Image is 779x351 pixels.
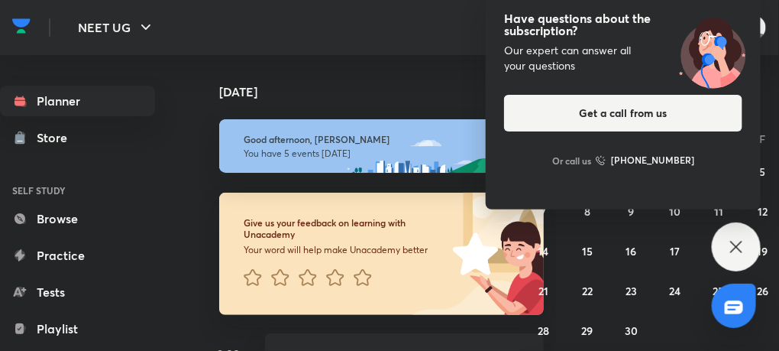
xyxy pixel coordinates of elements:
h6: Give us your feedback on learning with Unacademy [244,217,453,241]
button: September 17, 2025 [663,239,687,263]
button: September 30, 2025 [619,318,644,343]
abbr: September 24, 2025 [669,284,680,298]
h6: Good afternoon, [PERSON_NAME] [244,134,519,145]
abbr: September 10, 2025 [669,204,680,219]
button: September 16, 2025 [619,239,644,263]
button: September 10, 2025 [663,199,687,223]
p: Or call us [552,154,591,167]
button: September 5, 2025 [751,159,775,184]
button: September 8, 2025 [575,199,600,223]
button: September 25, 2025 [706,278,731,303]
div: Store [37,128,76,147]
h4: [DATE] [219,86,559,98]
a: [PHONE_NUMBER] [596,153,694,168]
button: September 9, 2025 [619,199,644,223]
abbr: September 28, 2025 [538,323,549,338]
abbr: September 21, 2025 [538,284,548,298]
img: feedback_image [401,193,544,315]
button: September 15, 2025 [575,239,600,263]
abbr: September 26, 2025 [757,284,768,298]
h6: [PHONE_NUMBER] [611,153,694,168]
abbr: September 18, 2025 [713,244,724,258]
img: Company Logo [12,15,31,37]
img: ttu_illustration_new.svg [664,12,761,89]
button: September 7, 2025 [532,199,556,223]
abbr: September 23, 2025 [625,284,637,298]
img: afternoon [219,119,544,173]
button: NEET UG [69,12,164,43]
h4: Have questions about the subscription? [504,12,742,37]
button: September 21, 2025 [532,278,556,303]
p: You have 5 events [DATE] [244,148,519,160]
abbr: September 11, 2025 [714,204,723,219]
abbr: September 16, 2025 [626,244,637,258]
abbr: September 5, 2025 [760,164,766,179]
button: September 18, 2025 [706,239,731,263]
button: September 24, 2025 [663,278,687,303]
button: September 28, 2025 [532,318,556,343]
button: September 29, 2025 [575,318,600,343]
button: September 19, 2025 [751,239,775,263]
abbr: September 14, 2025 [538,244,549,258]
a: Company Logo [12,15,31,41]
button: September 11, 2025 [706,199,731,223]
abbr: September 29, 2025 [582,323,593,338]
button: September 23, 2025 [619,278,644,303]
button: September 26, 2025 [751,278,775,303]
abbr: September 22, 2025 [582,284,593,298]
abbr: September 7, 2025 [541,204,546,219]
abbr: September 17, 2025 [670,244,680,258]
abbr: Friday [760,132,766,146]
abbr: September 8, 2025 [584,204,590,219]
button: September 12, 2025 [751,199,775,223]
abbr: September 12, 2025 [758,204,768,219]
p: Your word will help make Unacademy better [244,244,453,256]
button: Get a call from us [504,95,742,132]
abbr: September 25, 2025 [713,284,725,298]
abbr: September 19, 2025 [758,244,768,258]
abbr: September 30, 2025 [625,323,638,338]
button: September 14, 2025 [532,239,556,263]
abbr: September 15, 2025 [582,244,593,258]
button: September 22, 2025 [575,278,600,303]
abbr: September 9, 2025 [629,204,635,219]
div: Our expert can answer all your questions [504,43,742,73]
